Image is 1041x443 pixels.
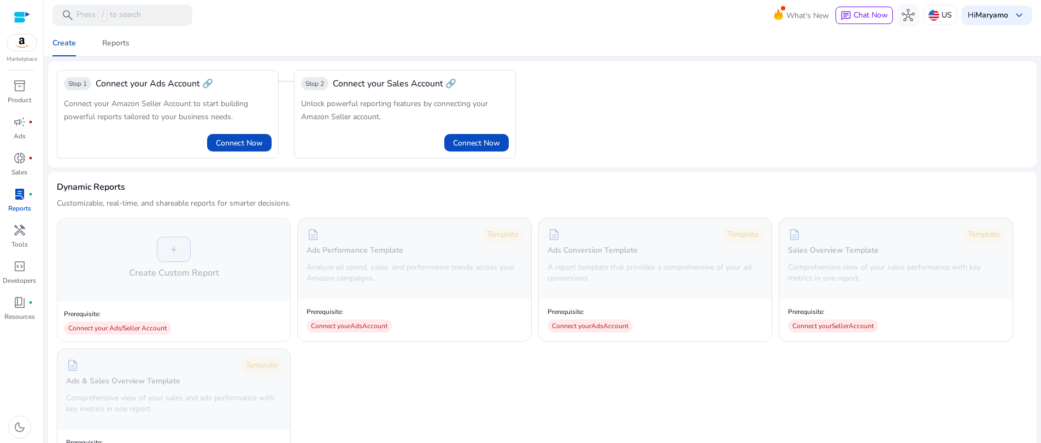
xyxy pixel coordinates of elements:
[11,167,27,177] p: Sales
[13,151,26,165] span: donut_small
[8,95,31,105] p: Product
[13,188,26,201] span: lab_profile
[968,11,1008,19] p: Hi
[548,228,561,241] span: description
[307,319,392,333] div: Connect your Ads Account
[13,260,26,273] span: code_blocks
[548,262,763,284] p: A report template that provides a comprehensive of your ad conversions.
[3,276,36,285] p: Developers
[64,98,248,122] span: Connect your Amazon Seller Account to start building powerful reports tailored to your business n...
[902,9,915,22] span: hub
[64,310,284,318] p: Prerequisite:
[1013,9,1026,22] span: keyboard_arrow_down
[548,246,638,255] h5: Ads Conversion Template
[942,5,952,25] p: US
[788,246,879,255] h5: Sales Overview Template
[333,77,456,90] span: Connect your Sales Account 🔗
[928,10,939,21] img: us.svg
[788,319,878,333] div: Connect your Seller Account
[28,156,33,160] span: fiber_manual_record
[548,319,633,333] div: Connect your Ads Account
[307,262,522,284] p: Analyze ad spend, sales, and performance trends across your Amazon campaigns.
[854,10,888,20] span: Chat Now
[548,307,633,316] p: Prerequisite:
[216,137,263,149] span: Connect Now
[28,192,33,196] span: fiber_manual_record
[57,180,125,194] h3: Dynamic Reports
[307,246,403,255] h5: Ads Performance Template
[840,10,851,21] span: chat
[64,322,171,335] div: Connect your Ads/Seller Account
[964,227,1004,242] div: Template
[68,79,87,88] span: Step 1
[66,377,180,386] h5: Ads & Sales Overview Template
[28,300,33,305] span: fiber_manual_record
[28,120,33,124] span: fiber_manual_record
[4,312,35,322] p: Resources
[61,9,74,22] span: search
[307,228,320,241] span: description
[66,359,79,372] span: description
[7,34,37,51] img: amazon.svg
[11,240,28,249] p: Tools
[836,7,893,24] button: chatChat Now
[14,131,26,141] p: Ads
[242,358,281,373] div: Template
[52,39,76,47] div: Create
[8,203,31,213] p: Reports
[786,6,829,25] span: What's New
[301,98,488,122] span: Unlock powerful reporting features by connecting your Amazon Seller account.
[157,237,191,262] div: +
[897,4,919,26] button: hub
[453,137,500,149] span: Connect Now
[13,421,26,434] span: dark_mode
[66,393,281,415] p: Comprehensive view of your sales and ads performance with key metrics in one report.
[444,134,509,151] button: Connect Now
[77,9,141,21] p: Press to search
[102,39,130,47] div: Reports
[975,10,1008,20] b: Maryamo
[98,9,108,21] span: /
[57,198,291,209] p: Customizable, real-time, and shareable reports for smarter decisions.
[13,224,26,237] span: handyman
[788,228,801,241] span: description
[207,134,272,151] button: Connect Now
[13,115,26,129] span: campaign
[7,55,37,63] p: Marketplace
[13,296,26,309] span: book_4
[307,307,392,316] p: Prerequisite:
[129,266,219,279] h4: Create Custom Report
[788,307,878,316] p: Prerequisite:
[788,262,1003,284] p: Comprehensive view of your sales performance with key metrics in one report.
[723,227,763,242] div: Template
[96,77,213,90] div: Connect your Ads Account 🔗
[483,227,522,242] div: Template
[305,79,324,88] span: Step 2
[13,79,26,92] span: inventory_2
